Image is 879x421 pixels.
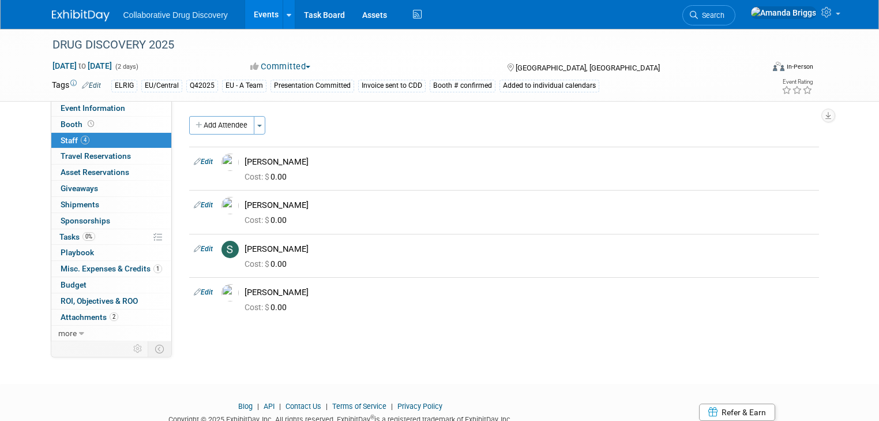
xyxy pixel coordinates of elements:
[245,244,814,255] div: [PERSON_NAME]
[110,312,118,321] span: 2
[82,232,95,241] span: 0%
[61,248,94,257] span: Playbook
[194,245,213,253] a: Edit
[61,216,110,225] span: Sponsorships
[245,303,271,312] span: Cost: $
[51,213,171,229] a: Sponsorships
[698,11,724,20] span: Search
[61,200,99,209] span: Shipments
[194,201,213,209] a: Edit
[77,61,88,70] span: to
[397,402,442,411] a: Privacy Policy
[52,61,112,71] span: [DATE] [DATE]
[782,79,813,85] div: Event Rating
[59,232,95,241] span: Tasks
[276,402,284,411] span: |
[516,64,660,72] span: [GEOGRAPHIC_DATA], [GEOGRAPHIC_DATA]
[430,80,495,92] div: Booth # confirmed
[245,200,814,211] div: [PERSON_NAME]
[61,184,98,193] span: Giveaways
[189,116,254,135] button: Add Attendee
[254,402,262,411] span: |
[388,402,396,411] span: |
[51,165,171,180] a: Asset Reservations
[238,402,253,411] a: Blog
[51,326,171,341] a: more
[221,241,239,258] img: S.jpg
[52,10,110,21] img: ExhibitDay
[246,61,315,73] button: Committed
[271,80,354,92] div: Presentation Committed
[264,402,275,411] a: API
[786,62,813,71] div: In-Person
[773,62,784,71] img: Format-Inperson.png
[682,5,735,25] a: Search
[245,172,271,181] span: Cost: $
[52,79,101,92] td: Tags
[128,341,148,356] td: Personalize Event Tab Strip
[51,277,171,293] a: Budget
[499,80,599,92] div: Added to individual calendars
[81,136,89,144] span: 4
[82,81,101,90] a: Edit
[61,136,89,145] span: Staff
[332,402,386,411] a: Terms of Service
[85,120,96,128] span: Booth not reserved yet
[61,151,131,161] span: Travel Reservations
[61,120,96,129] span: Booth
[111,80,137,92] div: ELRIG
[750,6,817,19] img: Amanda Briggs
[61,296,138,305] span: ROI, Objectives & ROO
[701,60,813,77] div: Event Format
[323,402,330,411] span: |
[51,181,171,196] a: Giveaways
[61,167,129,177] span: Asset Reservations
[123,10,228,20] span: Collaborative Drug Discovery
[245,157,814,167] div: [PERSON_NAME]
[61,312,118,322] span: Attachments
[245,303,291,312] span: 0.00
[51,100,171,116] a: Event Information
[245,287,814,298] div: [PERSON_NAME]
[245,215,291,225] span: 0.00
[194,288,213,296] a: Edit
[51,148,171,164] a: Travel Reservations
[51,197,171,213] a: Shipments
[699,404,775,421] a: Refer & Earn
[245,259,271,269] span: Cost: $
[245,215,271,225] span: Cost: $
[51,229,171,245] a: Tasks0%
[286,402,321,411] a: Contact Us
[370,414,374,420] sup: ®
[153,264,162,273] span: 1
[61,103,125,113] span: Event Information
[222,80,266,92] div: EU - A Team
[245,259,291,269] span: 0.00
[141,80,182,92] div: EU/Central
[61,264,162,273] span: Misc. Expenses & Credits
[48,35,749,55] div: DRUG DISCOVERY 2025
[51,133,171,148] a: Staff4
[114,63,138,70] span: (2 days)
[358,80,426,92] div: Invoice sent to CDD
[51,310,171,325] a: Attachments2
[245,172,291,181] span: 0.00
[194,158,213,166] a: Edit
[58,329,77,338] span: more
[61,280,87,289] span: Budget
[51,293,171,309] a: ROI, Objectives & ROO
[51,117,171,132] a: Booth
[148,341,171,356] td: Toggle Event Tabs
[186,80,218,92] div: Q42025
[51,245,171,260] a: Playbook
[51,261,171,277] a: Misc. Expenses & Credits1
